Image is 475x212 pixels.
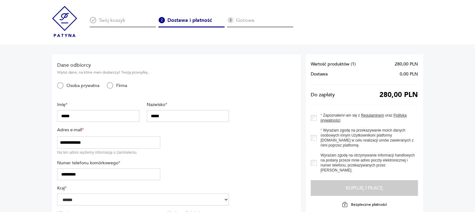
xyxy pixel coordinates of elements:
a: Polityką prywatności [320,113,407,123]
span: Wartość produktów ( 1 ) [311,62,356,67]
div: Dostawa i płatność [158,17,225,27]
p: Bezpieczne płatności [351,202,387,207]
label: Wyrażam zgodę na przekazywanie moich danych osobowych innym Użytkownikom platformy [DOMAIN_NAME] ... [317,128,418,148]
div: Na ten adres wyślemy informację o zamówieniu. [57,150,160,155]
label: Wyrażam zgodę na otrzymywanie informacji handlowych na podany przeze mnie adres poczty elektronic... [317,153,418,173]
h2: Dane odbiorcy [57,62,229,69]
img: Ikona [90,17,96,23]
img: Ikona [158,17,165,23]
img: Patyna - sklep z meblami i dekoracjami vintage [52,6,77,37]
img: Ikona [227,17,234,23]
img: Ikona kłódki [342,201,348,208]
div: Gotowe [227,17,293,27]
label: Zapoznałem/-am się z oraz [317,113,418,123]
a: Regulaminem [361,113,384,118]
p: Wpisz dane, na które mam dostarczyć Twoją przesyłkę. [57,70,229,75]
label: Kraj [57,185,229,191]
label: Nazwisko [147,102,229,108]
span: Dostawa [311,72,328,77]
label: Firma [113,83,127,89]
div: Twój koszyk [90,17,156,27]
label: Adres e-mail [57,127,160,133]
label: Numer telefonu komórkowego [57,160,160,166]
span: 280,00 PLN [395,62,418,67]
label: Osoba prywatna [63,83,99,89]
span: 280,00 PLN [379,92,418,97]
span: Do zapłaty [311,92,335,97]
span: 0,00 PLN [400,72,418,77]
label: Imię [57,102,139,108]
